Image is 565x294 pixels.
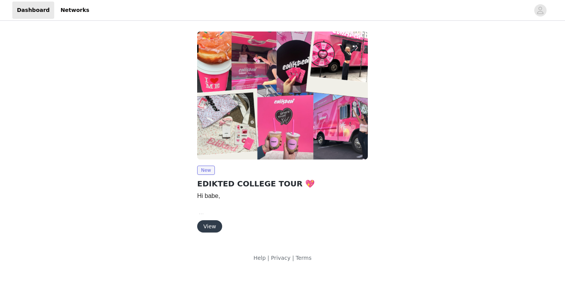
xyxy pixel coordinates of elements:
[537,4,544,17] div: avatar
[253,255,266,261] a: Help
[296,255,311,261] a: Terms
[197,32,368,159] img: Edikted
[56,2,94,19] a: Networks
[197,166,215,175] span: New
[197,193,220,199] span: Hi babe,
[197,178,368,189] h2: EDIKTED COLLEGE TOUR 💖
[271,255,291,261] a: Privacy
[268,255,269,261] span: |
[197,224,222,229] a: View
[292,255,294,261] span: |
[12,2,54,19] a: Dashboard
[197,220,222,233] button: View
